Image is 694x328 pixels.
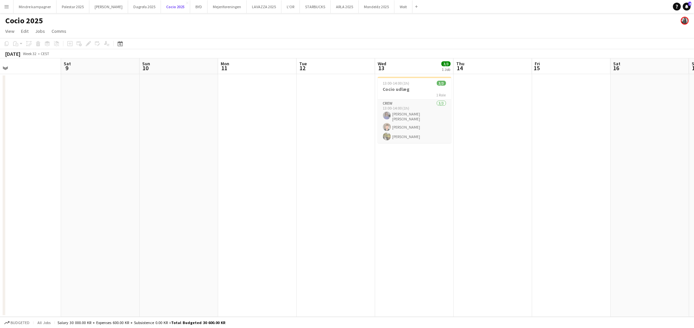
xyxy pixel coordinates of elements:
[18,27,31,35] a: Edit
[383,81,410,86] span: 13:00-14:00 (1h)
[377,64,386,72] span: 13
[3,27,17,35] a: View
[220,64,229,72] span: 11
[437,81,446,86] span: 3/3
[437,92,446,97] span: 1 Role
[57,320,225,325] div: Salary 30 000.00 KR + Expenses 600.00 KR + Subsistence 0.00 KR =
[22,51,38,56] span: Week 32
[378,61,386,67] span: Wed
[5,16,43,26] h1: Cocio 2025
[456,61,464,67] span: Thu
[455,64,464,72] span: 14
[683,3,691,10] a: 4
[63,64,71,72] span: 9
[298,64,307,72] span: 12
[359,0,394,13] button: Mondeléz 2025
[36,320,52,325] span: All jobs
[190,0,208,13] button: BYD
[49,27,69,35] a: Comms
[681,17,689,25] app-user-avatar: Mia Tidemann
[378,100,451,143] app-card-role: Crew3/313:00-14:00 (1h)[PERSON_NAME] [PERSON_NAME][PERSON_NAME][PERSON_NAME]
[21,28,29,34] span: Edit
[378,77,451,143] app-job-card: 13:00-14:00 (1h)3/3Cocio udlæg1 RoleCrew3/313:00-14:00 (1h)[PERSON_NAME] [PERSON_NAME][PERSON_NAM...
[64,61,71,67] span: Sat
[299,61,307,67] span: Tue
[142,61,150,67] span: Sun
[688,2,691,6] span: 4
[247,0,281,13] button: LAVAZZA 2025
[56,0,89,13] button: Polestar 2025
[394,0,413,13] button: Wolt
[52,28,66,34] span: Comms
[613,61,620,67] span: Sat
[378,86,451,92] h3: Cocio udlæg
[13,0,56,13] button: Mindre kampagner
[534,64,540,72] span: 15
[441,61,451,66] span: 3/3
[41,51,49,56] div: CEST
[535,61,540,67] span: Fri
[11,320,30,325] span: Budgeted
[128,0,161,13] button: Dagrofa 2025
[3,319,31,326] button: Budgeted
[208,0,247,13] button: Mejeriforeningen
[281,0,300,13] button: L'OR
[442,67,450,72] div: 1 Job
[221,61,229,67] span: Mon
[331,0,359,13] button: ARLA 2025
[161,0,190,13] button: Cocio 2025
[171,320,225,325] span: Total Budgeted 30 600.00 KR
[35,28,45,34] span: Jobs
[5,51,20,57] div: [DATE]
[5,28,14,34] span: View
[33,27,48,35] a: Jobs
[612,64,620,72] span: 16
[300,0,331,13] button: STARBUCKS
[89,0,128,13] button: [PERSON_NAME]
[141,64,150,72] span: 10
